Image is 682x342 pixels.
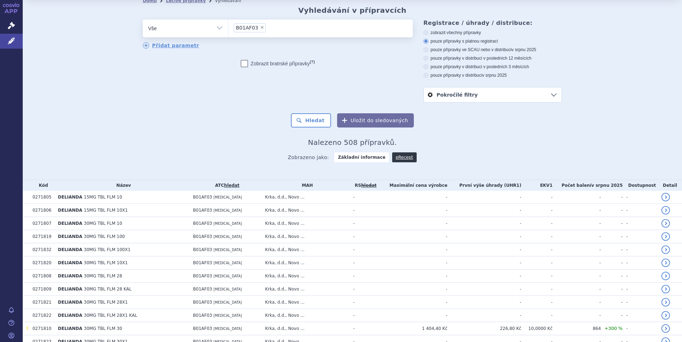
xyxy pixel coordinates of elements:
[553,230,601,243] td: -
[261,309,350,322] td: Krka, d.d., Novo ...
[193,260,212,265] span: B01AF03
[448,230,521,243] td: -
[423,64,562,70] label: pouze přípravky v distribuci v posledních 3 měsících
[661,298,670,306] a: detail
[423,47,562,53] label: pouze přípravky ve SCAU nebo v distribuci
[521,283,553,296] td: -
[448,180,521,191] th: První výše úhrady (UHR1)
[350,256,378,270] td: -
[84,273,122,278] span: 30MG TBL FLM 28
[361,183,377,188] a: vyhledávání neobsahuje žádnou platnou referenční skupinu
[241,60,315,67] label: Zobrazit bratrské přípravky
[84,221,122,226] span: 30MG TBL FLM 10
[423,72,562,78] label: pouze přípravky v distribuci
[521,191,553,204] td: -
[58,260,82,265] span: DELIANDA
[213,208,242,212] span: [MEDICAL_DATA]
[378,296,447,309] td: -
[84,234,125,239] span: 30MG TBL FLM 100
[334,152,389,162] strong: Základní informace
[448,322,521,335] td: 226,80 Kč
[623,243,658,256] td: -
[378,322,447,335] td: 1 404,40 Kč
[350,270,378,283] td: -
[623,217,658,230] td: -
[308,138,397,147] span: Nalezeno 508 přípravků.
[58,234,82,239] span: DELIANDA
[29,256,54,270] td: 0271820
[661,245,670,254] a: detail
[84,326,122,331] span: 30MG TBL FLM 30
[298,6,407,15] h2: Vyhledávání v přípravcích
[591,183,623,188] span: v srpnu 2025
[521,180,553,191] th: EKV1
[378,204,447,217] td: -
[553,256,601,270] td: -
[310,60,315,64] abbr: (?)
[213,274,242,278] span: [MEDICAL_DATA]
[448,256,521,270] td: -
[553,191,601,204] td: -
[84,260,128,265] span: 30MG TBL FLM 10X1
[193,326,212,331] span: B01AF03
[350,191,378,204] td: -
[623,204,658,217] td: -
[261,180,350,191] th: MAH
[224,183,239,188] a: hledat
[84,313,137,318] span: 30MG TBL FLM 28X1 KAL
[350,283,378,296] td: -
[378,243,447,256] td: -
[521,296,553,309] td: -
[448,217,521,230] td: -
[378,191,447,204] td: -
[424,87,562,102] a: Pokročilé filtry
[193,313,212,318] span: B01AF03
[213,248,242,252] span: [MEDICAL_DATA]
[193,247,212,252] span: B01AF03
[193,287,212,292] span: B01AF03
[553,180,623,191] th: Počet balení
[213,314,242,317] span: [MEDICAL_DATA]
[661,311,670,320] a: detail
[601,309,623,322] td: -
[268,23,272,32] input: B01AF03
[58,208,82,213] span: DELIANDA
[193,300,212,305] span: B01AF03
[58,247,82,252] span: DELIANDA
[423,55,562,61] label: pouze přípravky v distribuci v posledních 12 měsících
[378,230,447,243] td: -
[84,247,130,252] span: 30MG TBL FLM 100X1
[58,326,82,331] span: DELIANDA
[261,204,350,217] td: Krka, d.d., Novo ...
[482,73,507,78] span: v srpnu 2025
[553,243,601,256] td: -
[58,300,82,305] span: DELIANDA
[521,270,553,283] td: -
[26,326,28,331] span: Tento přípravek má DNC/DoÚ.
[661,324,670,333] a: detail
[378,283,447,296] td: -
[350,296,378,309] td: -
[423,20,562,26] h3: Registrace / úhrady / distribuce:
[261,256,350,270] td: Krka, d.d., Novo ...
[58,221,82,226] span: DELIANDA
[213,222,242,226] span: [MEDICAL_DATA]
[392,152,417,162] a: eRecept
[378,256,447,270] td: -
[448,283,521,296] td: -
[29,180,54,191] th: Kód
[261,217,350,230] td: Krka, d.d., Novo ...
[361,183,377,188] del: hledat
[84,208,128,213] span: 15MG TBL FLM 10X1
[521,322,553,335] td: 10,0000 Kč
[261,296,350,309] td: Krka, d.d., Novo ...
[623,296,658,309] td: -
[448,270,521,283] td: -
[553,283,601,296] td: -
[423,30,562,36] label: zobrazit všechny přípravky
[261,322,350,335] td: Krka, d.d., Novo ...
[661,232,670,241] a: detail
[350,204,378,217] td: -
[553,217,601,230] td: -
[378,180,447,191] th: Maximální cena výrobce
